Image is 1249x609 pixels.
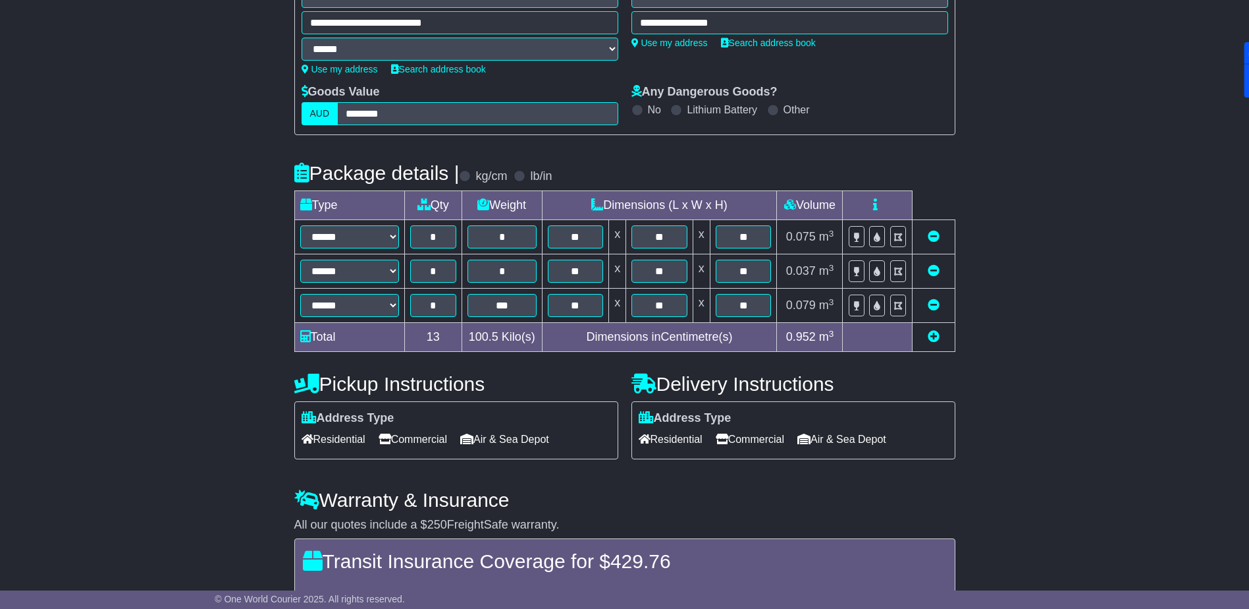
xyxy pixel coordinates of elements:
td: x [609,289,626,323]
span: Residential [639,429,703,449]
span: 250 [427,518,447,531]
span: Commercial [716,429,784,449]
sup: 3 [829,329,834,339]
h4: Pickup Instructions [294,373,618,395]
a: Remove this item [928,230,940,243]
td: Volume [777,191,843,220]
label: Other [784,103,810,116]
span: Residential [302,429,365,449]
td: x [693,254,710,289]
label: Address Type [639,411,731,426]
td: Type [294,191,404,220]
a: Add new item [928,330,940,343]
span: © One World Courier 2025. All rights reserved. [215,594,405,604]
td: Total [294,323,404,352]
span: m [819,299,834,312]
span: m [819,330,834,343]
h4: Warranty & Insurance [294,489,955,511]
label: Goods Value [302,85,380,100]
td: Dimensions (L x W x H) [542,191,777,220]
label: kg/cm [475,169,507,184]
td: 13 [404,323,462,352]
h4: Delivery Instructions [631,373,955,395]
label: Lithium Battery [687,103,757,116]
td: Qty [404,191,462,220]
span: 0.037 [786,264,816,277]
label: lb/in [530,169,552,184]
a: Remove this item [928,299,940,312]
span: Commercial [379,429,447,449]
a: Use my address [631,38,708,48]
td: Dimensions in Centimetre(s) [542,323,777,352]
h4: Package details | [294,162,460,184]
td: Weight [462,191,542,220]
span: 0.952 [786,330,816,343]
a: Search address book [721,38,816,48]
label: AUD [302,102,338,125]
span: 429.76 [610,550,671,572]
sup: 3 [829,297,834,307]
a: Search address book [391,64,486,74]
label: Any Dangerous Goods? [631,85,778,100]
label: Address Type [302,411,394,426]
td: x [609,254,626,289]
span: 0.079 [786,299,816,312]
label: No [648,103,661,116]
span: m [819,264,834,277]
td: x [693,289,710,323]
sup: 3 [829,229,834,239]
a: Use my address [302,64,378,74]
h4: Transit Insurance Coverage for $ [303,550,947,572]
span: Air & Sea Depot [797,429,886,449]
span: Air & Sea Depot [460,429,549,449]
span: 0.075 [786,230,816,243]
span: 100.5 [469,330,498,343]
sup: 3 [829,263,834,273]
td: x [693,220,710,254]
span: m [819,230,834,243]
div: All our quotes include a $ FreightSafe warranty. [294,518,955,533]
td: x [609,220,626,254]
td: Kilo(s) [462,323,542,352]
a: Remove this item [928,264,940,277]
